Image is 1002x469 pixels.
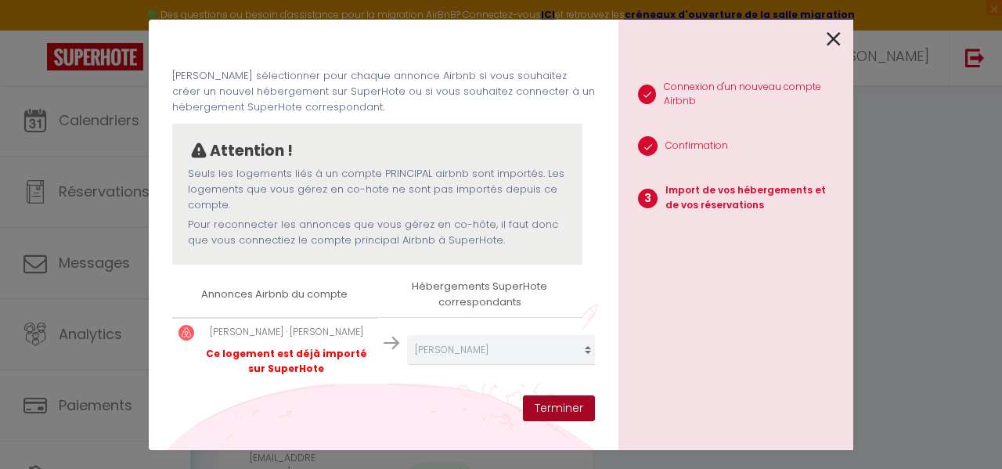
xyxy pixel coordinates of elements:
p: Connexion d'un nouveau compte Airbnb [664,80,841,110]
p: Ce logement est déjà importé sur SuperHote [202,347,371,377]
p: Attention ! [210,139,293,163]
span: 3 [638,189,658,208]
p: [PERSON_NAME] · [PERSON_NAME] [202,325,371,340]
button: Terminer [523,395,595,422]
p: Pour reconnecter les annonces que vous gérez en co-hôte, il faut donc que vous connectiez le comp... [188,217,567,249]
p: [PERSON_NAME] sélectionner pour chaque annonce Airbnb si vous souhaitez créer un nouvel hébergeme... [172,68,595,116]
p: Seuls les logements liés à un compte PRINCIPAL airbnb sont importés. Les logements que vous gérez... [188,166,567,214]
p: Confirmation [665,139,728,153]
th: Annonces Airbnb du compte [172,272,377,317]
th: Hébergements SuperHote correspondants [377,272,582,317]
p: Import de vos hébergements et de vos réservations [665,183,841,213]
button: Ouvrir le widget de chat LiveChat [13,6,59,53]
